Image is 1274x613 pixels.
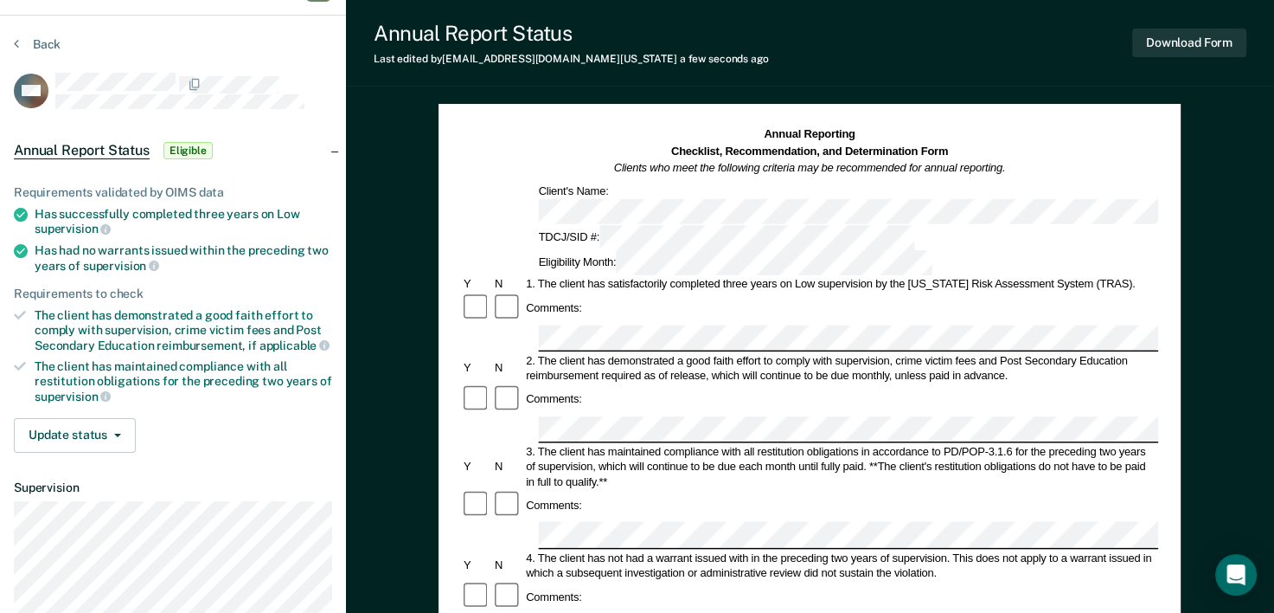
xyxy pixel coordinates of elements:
[14,481,332,495] dt: Supervision
[536,250,935,275] div: Eligibility Month:
[35,222,111,236] span: supervision
[1132,29,1246,57] button: Download Form
[492,360,523,375] div: N
[14,287,332,301] div: Requirements to check
[14,418,136,453] button: Update status
[524,392,585,407] div: Comments:
[35,308,332,352] div: The client has demonstrated a good faith effort to comply with supervision, crime victim fees and...
[492,558,523,572] div: N
[492,277,523,292] div: N
[461,558,492,572] div: Y
[524,353,1159,384] div: 2. The client has demonstrated a good faith effort to comply with supervision, crime victim fees ...
[374,21,769,46] div: Annual Report Status
[14,185,332,200] div: Requirements validated by OIMS data
[680,53,769,65] span: a few seconds ago
[524,444,1159,489] div: 3. The client has maintained compliance with all restitution obligations in accordance to PD/POP-...
[614,162,1006,174] em: Clients who meet the following criteria may be recommended for annual reporting.
[1215,554,1257,596] div: Open Intercom Messenger
[374,53,769,65] div: Last edited by [EMAIL_ADDRESS][DOMAIN_NAME][US_STATE]
[461,360,492,375] div: Y
[524,300,585,315] div: Comments:
[461,459,492,474] div: Y
[35,243,332,273] div: Has had no warrants issued within the preceding two years of
[524,277,1159,292] div: 1. The client has satisfactorily completed three years on Low supervision by the [US_STATE] Risk ...
[14,36,61,52] button: Back
[524,550,1159,580] div: 4. The client has not had a warrant issued with in the preceding two years of supervision. This d...
[524,498,585,513] div: Comments:
[671,145,948,157] strong: Checklist, Recommendation, and Determination Form
[492,459,523,474] div: N
[259,339,330,352] span: applicable
[14,142,150,159] span: Annual Report Status
[83,259,159,273] span: supervision
[163,142,213,159] span: Eligible
[536,225,918,250] div: TDCJ/SID #:
[524,590,585,604] div: Comments:
[765,128,855,140] strong: Annual Reporting
[35,359,332,403] div: The client has maintained compliance with all restitution obligations for the preceding two years of
[35,390,111,403] span: supervision
[35,207,332,236] div: Has successfully completed three years on Low
[461,277,492,292] div: Y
